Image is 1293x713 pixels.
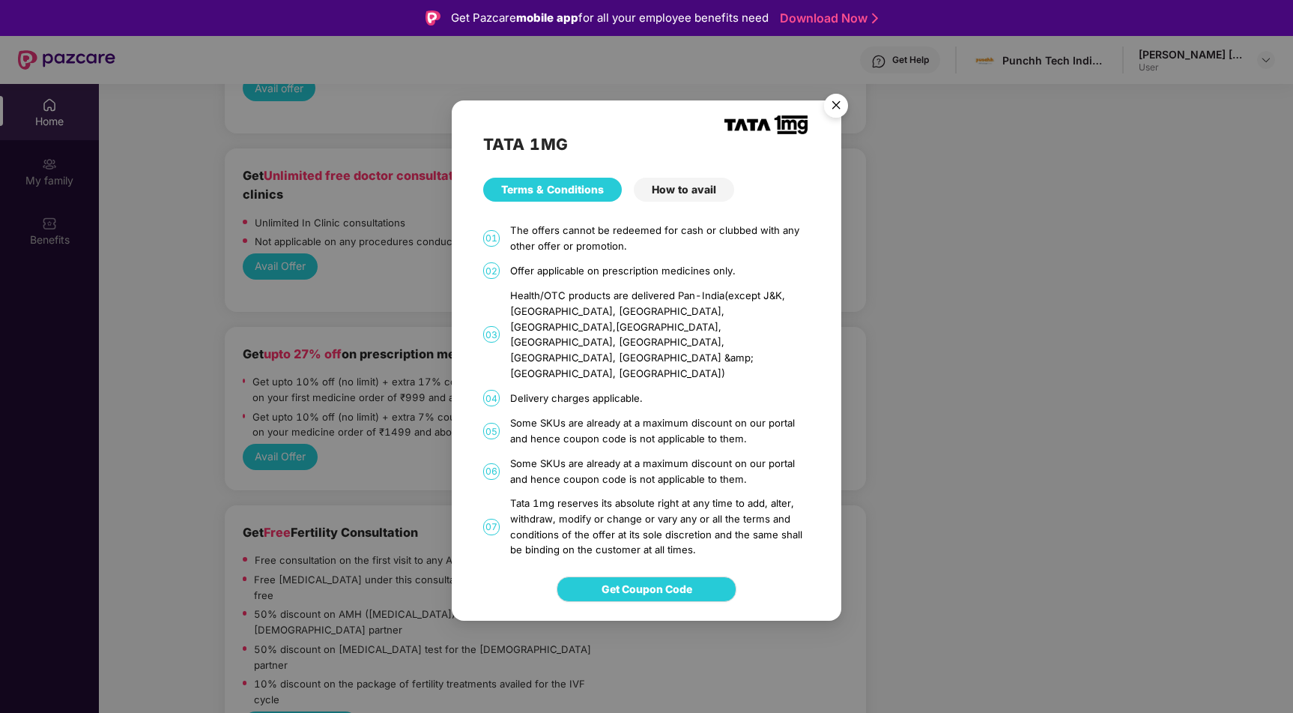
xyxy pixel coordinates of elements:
button: Get Coupon Code [557,576,736,601]
a: Download Now [780,10,873,26]
div: Offer applicable on prescription medicines only. [510,263,810,279]
div: Tata 1mg reserves its absolute right at any time to add, alter, withdraw, modify or change or var... [510,496,810,558]
div: The offers cannot be redeemed for cash or clubbed with any other offer or promotion. [510,222,810,253]
span: 06 [483,463,500,479]
div: Get Pazcare for all your employee benefits need [451,9,769,27]
strong: mobile app [516,10,578,25]
span: 05 [483,423,500,439]
span: 03 [483,326,500,343]
img: TATA_1mg_Logo.png [724,115,808,134]
div: Some SKUs are already at a maximum discount on our portal and hence coupon code is not applicable... [510,415,810,446]
h2: TATA 1MG [483,131,810,156]
img: Stroke [872,10,878,26]
div: How to avail [634,177,734,201]
button: Close [815,86,856,127]
img: svg+xml;base64,PHN2ZyB4bWxucz0iaHR0cDovL3d3dy53My5vcmcvMjAwMC9zdmciIHdpZHRoPSI1NiIgaGVpZ2h0PSI1Ni... [815,86,857,128]
span: 04 [483,390,500,406]
div: Delivery charges applicable. [510,391,810,406]
span: 01 [483,229,500,246]
div: Some SKUs are already at a maximum discount on our portal and hence coupon code is not applicable... [510,455,810,486]
span: 02 [483,262,500,279]
img: Logo [426,10,440,25]
span: 07 [483,518,500,535]
div: Health/OTC products are delivered Pan-India(except J&K, [GEOGRAPHIC_DATA], [GEOGRAPHIC_DATA], [GE... [510,288,810,381]
div: Terms & Conditions [483,177,622,201]
span: Get Coupon Code [602,580,692,597]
